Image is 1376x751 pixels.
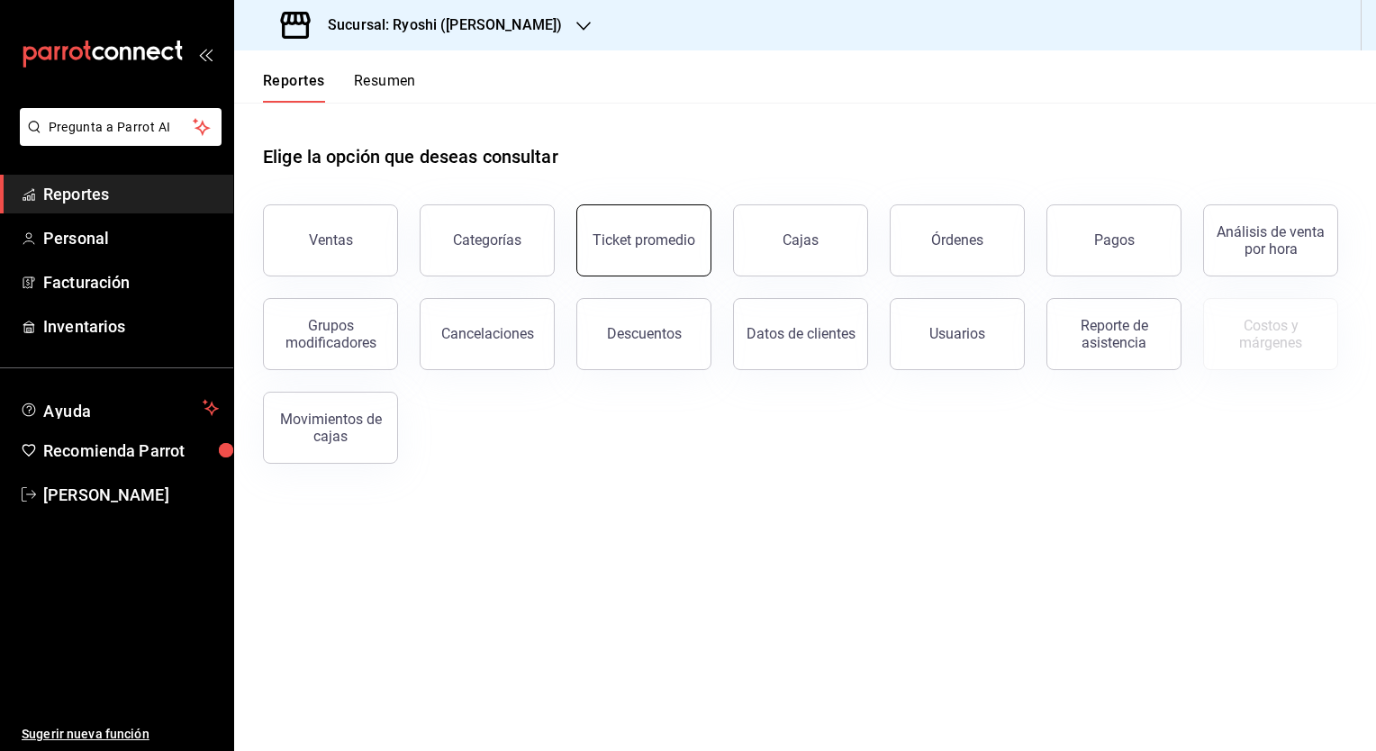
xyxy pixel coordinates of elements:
span: [PERSON_NAME] [43,483,219,507]
div: Cajas [783,231,819,249]
div: Movimientos de cajas [275,411,386,445]
button: Análisis de venta por hora [1203,204,1338,276]
div: Datos de clientes [747,325,855,342]
button: Pregunta a Parrot AI [20,108,222,146]
button: Usuarios [890,298,1025,370]
button: Órdenes [890,204,1025,276]
div: Reporte de asistencia [1058,317,1170,351]
div: navigation tabs [263,72,416,103]
span: Ayuda [43,397,195,419]
button: Reporte de asistencia [1046,298,1181,370]
h1: Elige la opción que deseas consultar [263,143,558,170]
h3: Sucursal: Ryoshi ([PERSON_NAME]) [313,14,562,36]
div: Usuarios [929,325,985,342]
button: Ventas [263,204,398,276]
span: Sugerir nueva función [22,725,219,744]
button: Datos de clientes [733,298,868,370]
button: Cancelaciones [420,298,555,370]
div: Pagos [1094,231,1135,249]
button: Descuentos [576,298,711,370]
button: Pagos [1046,204,1181,276]
button: Reportes [263,72,325,103]
div: Costos y márgenes [1215,317,1326,351]
span: Reportes [43,182,219,206]
div: Análisis de venta por hora [1215,223,1326,258]
div: Descuentos [607,325,682,342]
a: Pregunta a Parrot AI [13,131,222,149]
button: open_drawer_menu [198,47,213,61]
button: Cajas [733,204,868,276]
button: Contrata inventarios para ver este reporte [1203,298,1338,370]
div: Ticket promedio [593,231,695,249]
div: Grupos modificadores [275,317,386,351]
button: Categorías [420,204,555,276]
div: Órdenes [931,231,983,249]
button: Ticket promedio [576,204,711,276]
div: Categorías [453,231,521,249]
button: Resumen [354,72,416,103]
span: Facturación [43,270,219,294]
span: Inventarios [43,314,219,339]
span: Pregunta a Parrot AI [49,118,194,137]
div: Cancelaciones [441,325,534,342]
div: Ventas [309,231,353,249]
button: Grupos modificadores [263,298,398,370]
button: Movimientos de cajas [263,392,398,464]
span: Recomienda Parrot [43,439,219,463]
span: Personal [43,226,219,250]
